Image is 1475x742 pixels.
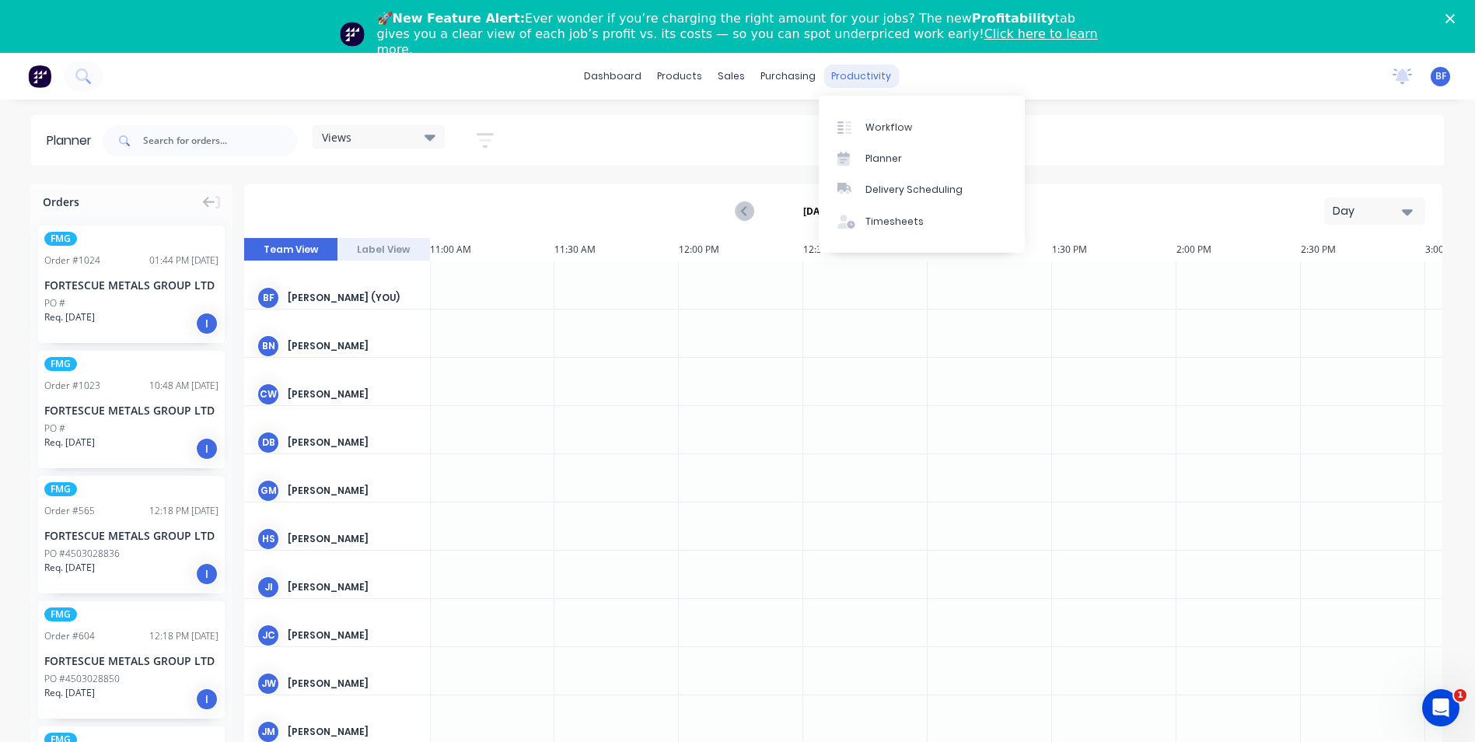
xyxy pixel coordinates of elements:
[257,624,280,647] div: JC
[288,532,418,546] div: [PERSON_NAME]
[377,26,1098,57] a: Click here to learn more.
[149,254,218,268] div: 01:44 PM [DATE]
[44,527,218,544] div: FORTESCUE METALS GROUP LTD
[288,677,418,691] div: [PERSON_NAME]
[972,11,1055,26] b: Profitability
[1333,203,1404,219] div: Day
[865,183,963,197] div: Delivery Scheduling
[819,111,1025,142] a: Workflow
[1454,689,1466,702] span: 1
[1301,238,1425,261] div: 2:30 PM
[257,334,280,358] div: BN
[430,238,554,261] div: 11:00 AM
[44,482,77,496] span: FMG
[288,484,418,498] div: [PERSON_NAME]
[1445,14,1461,23] div: Close
[195,312,218,335] div: I
[44,607,77,621] span: FMG
[257,527,280,551] div: HS
[288,339,418,353] div: [PERSON_NAME]
[44,561,95,575] span: Req. [DATE]
[1052,238,1176,261] div: 1:30 PM
[143,125,297,156] input: Search for orders...
[803,205,834,219] strong: [DATE]
[44,402,218,418] div: FORTESCUE METALS GROUP LTD
[1422,689,1459,726] iframe: Intercom live chat
[393,11,526,26] b: New Feature Alert:
[576,65,649,88] a: dashboard
[337,238,431,261] button: Label View
[322,129,351,145] span: Views
[340,22,365,47] img: Profile image for Team
[44,296,65,310] div: PO #
[257,576,280,599] div: JI
[44,277,218,293] div: FORTESCUE METALS GROUP LTD
[28,65,51,88] img: Factory
[44,504,95,518] div: Order # 565
[288,387,418,401] div: [PERSON_NAME]
[44,547,120,561] div: PO #4503028836
[44,436,95,450] span: Req. [DATE]
[257,479,280,502] div: GM
[43,194,79,210] span: Orders
[44,422,65,436] div: PO #
[819,206,1025,237] a: Timesheets
[257,431,280,454] div: DB
[44,254,100,268] div: Order # 1024
[649,65,710,88] div: products
[1435,69,1446,83] span: BF
[679,238,803,261] div: 12:00 PM
[865,152,902,166] div: Planner
[44,629,95,643] div: Order # 604
[288,628,418,642] div: [PERSON_NAME]
[195,437,218,460] div: I
[1176,238,1301,261] div: 2:00 PM
[288,725,418,739] div: [PERSON_NAME]
[44,672,120,686] div: PO #4503028850
[149,629,218,643] div: 12:18 PM [DATE]
[149,379,218,393] div: 10:48 AM [DATE]
[44,357,77,371] span: FMG
[819,174,1025,205] a: Delivery Scheduling
[823,65,899,88] div: productivity
[244,238,337,261] button: Team View
[47,131,100,150] div: Planner
[44,379,100,393] div: Order # 1023
[288,291,418,305] div: [PERSON_NAME] (You)
[803,238,928,261] div: 12:30 PM
[44,653,218,669] div: FORTESCUE METALS GROUP LTD
[736,201,754,221] button: Previous page
[288,436,418,450] div: [PERSON_NAME]
[257,383,280,406] div: CW
[865,215,924,229] div: Timesheets
[377,11,1111,58] div: 🚀 Ever wonder if you’re charging the right amount for your jobs? The new tab gives you a clear vi...
[554,238,679,261] div: 11:30 AM
[149,504,218,518] div: 12:18 PM [DATE]
[44,232,77,246] span: FMG
[257,672,280,695] div: JW
[1324,198,1425,225] button: Day
[44,686,95,700] span: Req. [DATE]
[710,65,753,88] div: sales
[288,580,418,594] div: [PERSON_NAME]
[819,143,1025,174] a: Planner
[753,65,823,88] div: purchasing
[195,688,218,711] div: I
[865,121,912,135] div: Workflow
[257,286,280,310] div: BF
[44,310,95,324] span: Req. [DATE]
[195,562,218,586] div: I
